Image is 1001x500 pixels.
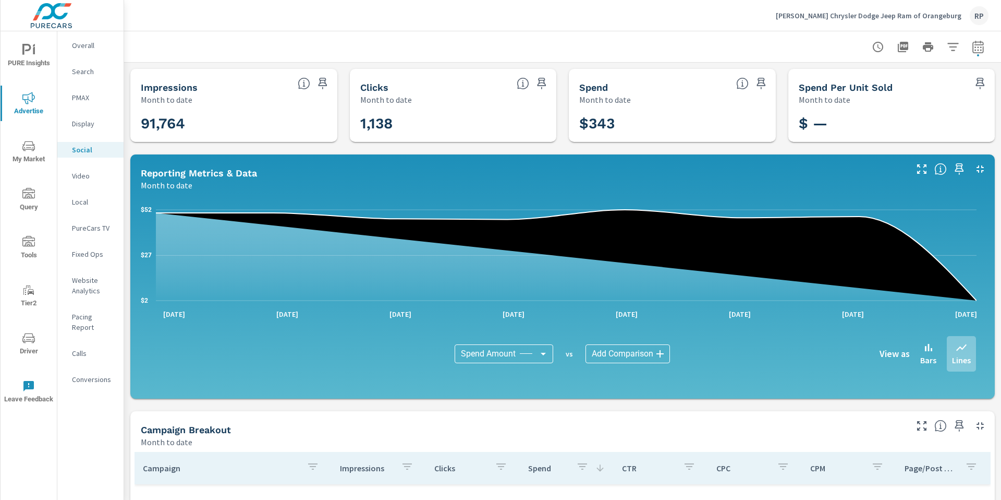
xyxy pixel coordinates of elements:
[57,346,124,361] div: Calls
[835,309,871,319] p: [DATE]
[736,77,749,90] span: The amount of money spent on advertising during the period.
[553,349,585,359] p: vs
[579,82,608,93] h5: Spend
[57,272,124,299] div: Website Analytics
[579,115,765,133] h3: $343
[880,349,910,359] h6: View as
[716,463,768,473] p: CPC
[141,168,257,178] h5: Reporting Metrics & Data
[57,168,124,184] div: Video
[57,38,124,53] div: Overall
[799,93,850,106] p: Month to date
[57,116,124,132] div: Display
[72,348,115,359] p: Calls
[951,418,968,434] span: Save this to your personalized report
[799,115,985,133] h3: $ —
[972,75,988,92] span: Save this to your personalized report
[905,463,957,473] p: Page/Post Action
[141,206,152,213] text: $52
[918,37,938,57] button: Print Report
[141,297,148,304] text: $2
[893,37,913,57] button: "Export Report to PDF"
[57,90,124,105] div: PMAX
[952,354,971,366] p: Lines
[951,161,968,177] span: Save this to your personalized report
[57,220,124,236] div: PureCars TV
[461,349,516,359] span: Spend Amount
[141,93,192,106] p: Month to date
[943,37,963,57] button: Apply Filters
[579,93,631,106] p: Month to date
[57,64,124,79] div: Search
[141,252,152,259] text: $27
[72,312,115,332] p: Pacing Report
[972,161,988,177] button: Minimize Widget
[968,37,988,57] button: Select Date Range
[585,344,670,363] div: Add Comparison
[913,418,930,434] button: Make Fullscreen
[913,161,930,177] button: Make Fullscreen
[753,75,770,92] span: Save this to your personalized report
[57,246,124,262] div: Fixed Ops
[72,145,115,155] p: Social
[920,354,936,366] p: Bars
[972,418,988,434] button: Minimize Widget
[592,349,653,359] span: Add Comparison
[799,82,893,93] h5: Spend Per Unit Sold
[57,309,124,335] div: Pacing Report
[4,44,54,69] span: PURE Insights
[269,309,306,319] p: [DATE]
[340,463,392,473] p: Impressions
[72,249,115,259] p: Fixed Ops
[455,344,553,363] div: Spend Amount
[934,420,947,432] span: This is a summary of Social performance results by campaign. Each column can be sorted.
[722,309,758,319] p: [DATE]
[57,142,124,158] div: Social
[360,93,412,106] p: Month to date
[810,463,862,473] p: CPM
[57,372,124,387] div: Conversions
[57,194,124,210] div: Local
[72,118,115,129] p: Display
[528,463,568,473] p: Spend
[72,171,115,181] p: Video
[141,424,231,435] h5: Campaign Breakout
[533,75,550,92] span: Save this to your personalized report
[4,188,54,213] span: Query
[72,92,115,103] p: PMAX
[156,309,192,319] p: [DATE]
[141,115,327,133] h3: 91,764
[948,309,984,319] p: [DATE]
[298,77,310,90] span: The number of times an ad was shown on your behalf.
[1,31,57,415] div: nav menu
[72,40,115,51] p: Overall
[622,463,674,473] p: CTR
[4,140,54,165] span: My Market
[4,236,54,261] span: Tools
[72,197,115,207] p: Local
[4,380,54,406] span: Leave Feedback
[4,332,54,358] span: Driver
[141,82,198,93] h5: Impressions
[517,77,529,90] span: The number of times an ad was clicked by a consumer.
[141,179,192,192] p: Month to date
[72,66,115,77] p: Search
[434,463,486,473] p: Clicks
[314,75,331,92] span: Save this to your personalized report
[608,309,645,319] p: [DATE]
[72,275,115,296] p: Website Analytics
[970,6,988,25] div: RP
[4,284,54,309] span: Tier2
[143,463,298,473] p: Campaign
[4,92,54,117] span: Advertise
[382,309,419,319] p: [DATE]
[495,309,532,319] p: [DATE]
[360,115,546,133] h3: 1,138
[360,82,388,93] h5: Clicks
[72,374,115,385] p: Conversions
[934,163,947,175] span: Understand Social data over time and see how metrics compare to each other.
[141,436,192,448] p: Month to date
[72,223,115,233] p: PureCars TV
[776,11,961,20] p: [PERSON_NAME] Chrysler Dodge Jeep Ram of Orangeburg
